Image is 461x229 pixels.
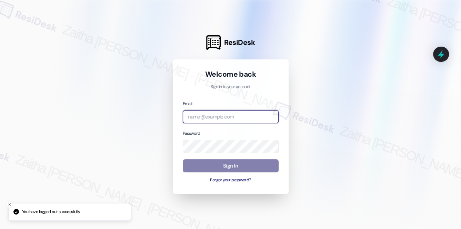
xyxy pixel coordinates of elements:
label: Password [183,131,200,136]
img: ResiDesk Logo [206,35,221,50]
h1: Welcome back [183,69,279,79]
button: Sign In [183,159,279,173]
p: Sign in to your account [183,84,279,90]
button: Forgot your password? [183,177,279,183]
button: Close toast [6,201,13,208]
span: ResiDesk [224,38,255,47]
label: Email [183,101,192,106]
p: You have logged out successfully [22,209,80,215]
input: name@example.com [183,110,279,124]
